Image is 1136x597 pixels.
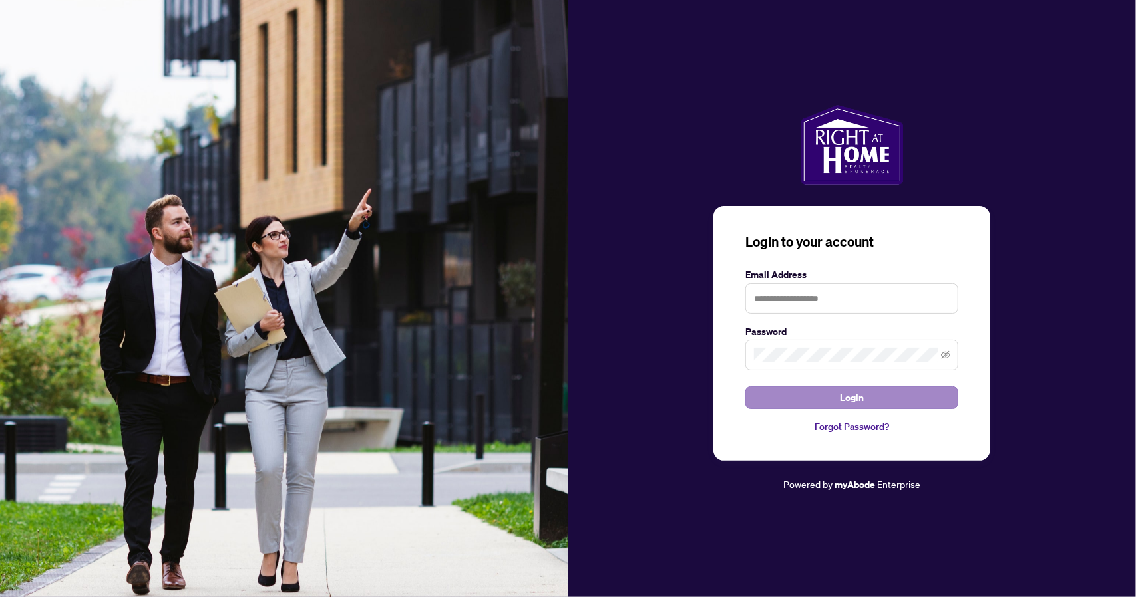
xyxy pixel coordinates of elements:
[783,478,833,490] span: Powered by
[745,267,958,282] label: Email Address
[801,105,904,185] img: ma-logo
[745,233,958,251] h3: Login to your account
[745,324,958,339] label: Password
[745,386,958,409] button: Login
[835,477,875,492] a: myAbode
[745,419,958,434] a: Forgot Password?
[840,387,864,408] span: Login
[941,350,950,360] span: eye-invisible
[877,478,920,490] span: Enterprise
